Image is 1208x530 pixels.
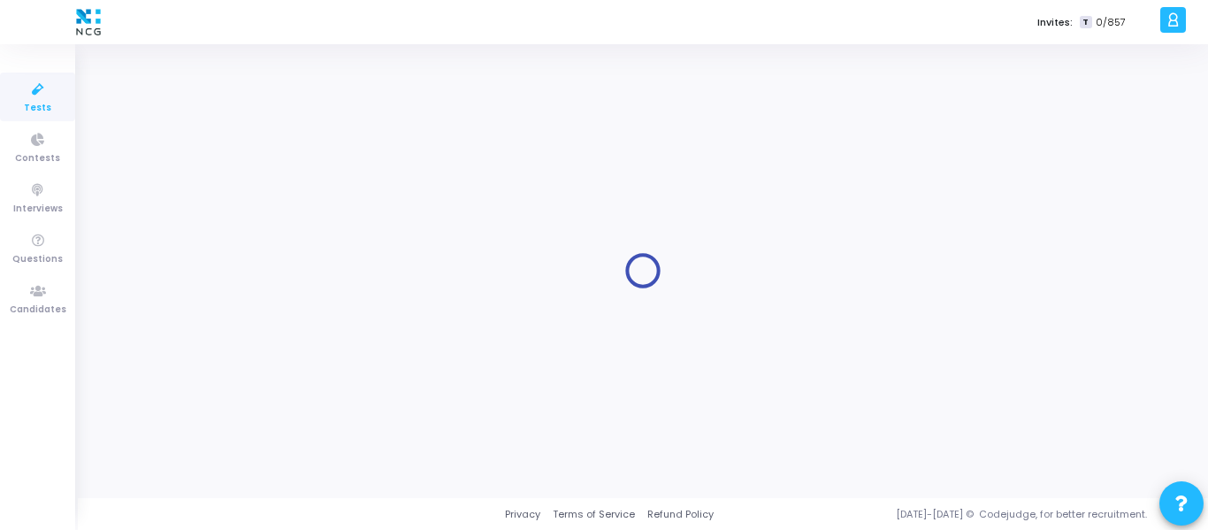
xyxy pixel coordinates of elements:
[24,101,51,116] span: Tests
[1037,15,1073,30] label: Invites:
[1080,16,1091,29] span: T
[647,507,714,522] a: Refund Policy
[12,252,63,267] span: Questions
[505,507,540,522] a: Privacy
[72,4,105,40] img: logo
[15,151,60,166] span: Contests
[553,507,635,522] a: Terms of Service
[714,507,1186,522] div: [DATE]-[DATE] © Codejudge, for better recruitment.
[10,303,66,318] span: Candidates
[1096,15,1126,30] span: 0/857
[13,202,63,217] span: Interviews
